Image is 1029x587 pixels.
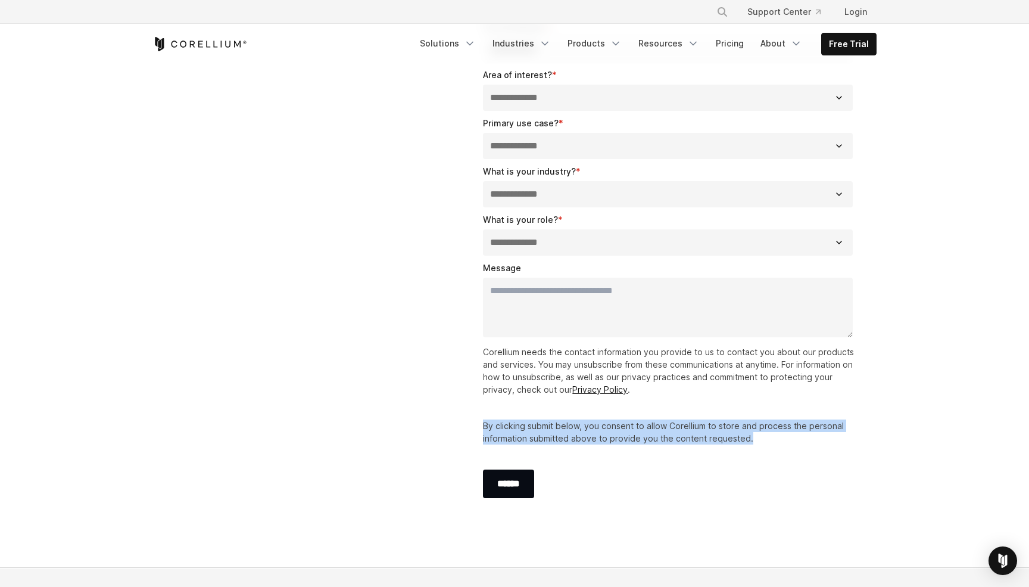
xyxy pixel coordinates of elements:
[572,384,628,395] a: Privacy Policy
[702,1,877,23] div: Navigation Menu
[483,118,559,128] span: Primary use case?
[413,33,877,55] div: Navigation Menu
[989,546,1017,575] div: Open Intercom Messenger
[485,33,558,54] a: Industries
[413,33,483,54] a: Solutions
[631,33,706,54] a: Resources
[483,215,558,225] span: What is your role?
[483,70,552,80] span: Area of interest?
[560,33,629,54] a: Products
[483,420,858,445] p: By clicking submit below, you consent to allow Corellium to store and process the personal inform...
[483,346,858,396] p: Corellium needs the contact information you provide to us to contact you about our products and s...
[753,33,809,54] a: About
[712,1,733,23] button: Search
[835,1,877,23] a: Login
[152,37,247,51] a: Corellium Home
[822,33,876,55] a: Free Trial
[709,33,751,54] a: Pricing
[738,1,830,23] a: Support Center
[483,263,521,273] span: Message
[483,166,576,176] span: What is your industry?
